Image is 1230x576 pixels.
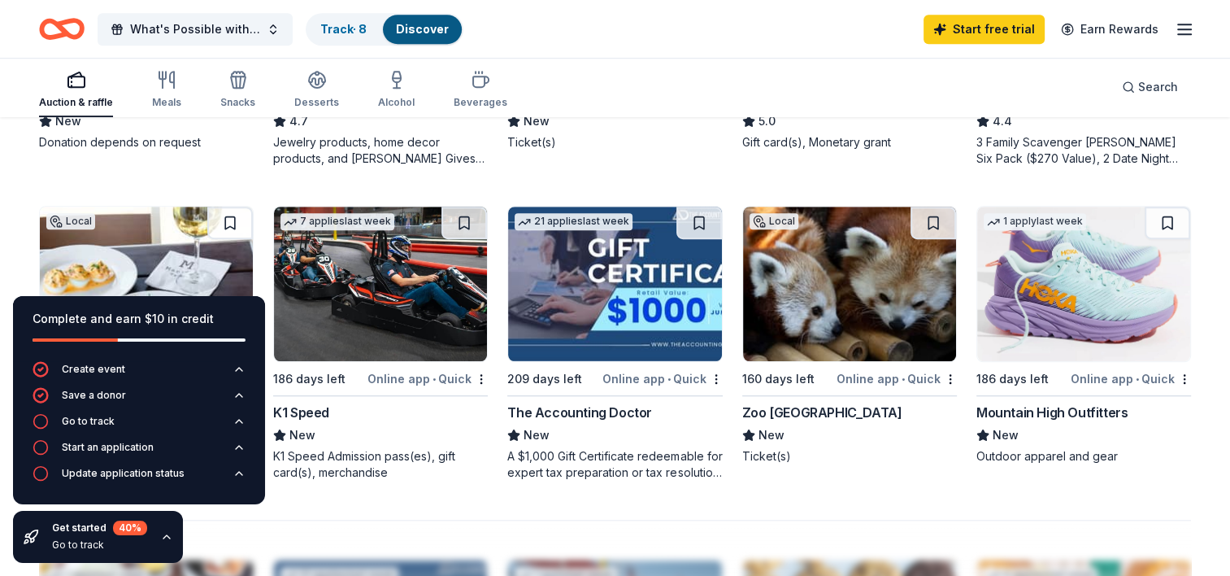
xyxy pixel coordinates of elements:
[454,63,507,117] button: Beverages
[273,403,329,422] div: K1 Speed
[1136,373,1139,386] span: •
[976,206,1191,465] a: Image for Mountain High Outfitters1 applylast week186 days leftOnline app•QuickMountain High Outf...
[432,373,436,386] span: •
[742,134,957,151] div: Gift card(s), Monetary grant
[515,213,632,230] div: 21 applies last week
[1071,369,1191,389] div: Online app Quick
[33,439,246,465] button: Start an application
[924,15,1045,44] a: Start free trial
[507,134,722,151] div: Ticket(s)
[273,369,346,389] div: 186 days left
[289,111,308,131] span: 4.7
[742,206,957,465] a: Image for Zoo AtlantaLocal160 days leftOnline app•QuickZoo [GEOGRAPHIC_DATA]NewTicket(s)
[742,403,902,422] div: Zoo [GEOGRAPHIC_DATA]
[33,309,246,329] div: Complete and earn $10 in credit
[507,448,722,481] div: A $1,000 Gift Certificate redeemable for expert tax preparation or tax resolution services—recipi...
[602,369,723,389] div: Online app Quick
[508,207,721,361] img: Image for The Accounting Doctor
[378,96,415,109] div: Alcohol
[39,10,85,48] a: Home
[220,63,255,117] button: Snacks
[742,448,957,465] div: Ticket(s)
[220,96,255,109] div: Snacks
[33,465,246,491] button: Update application status
[742,369,815,389] div: 160 days left
[273,448,488,481] div: K1 Speed Admission pass(es), gift card(s), merchandise
[273,134,488,167] div: Jewelry products, home decor products, and [PERSON_NAME] Gives Back event in-store or online (or ...
[1138,77,1178,97] span: Search
[33,387,246,413] button: Save a donor
[507,403,652,422] div: The Accounting Doctor
[280,213,394,230] div: 7 applies last week
[320,22,367,36] a: Track· 8
[152,96,181,109] div: Meals
[367,369,488,389] div: Online app Quick
[977,207,1190,361] img: Image for Mountain High Outfitters
[55,111,81,131] span: New
[396,22,449,36] a: Discover
[750,213,798,229] div: Local
[62,389,126,402] div: Save a donor
[39,206,254,465] a: Image for Marlow's TavernLocal186 days leftOnline app•Quick[PERSON_NAME] TavernNewFood, gift card(s)
[152,63,181,117] button: Meals
[758,425,785,445] span: New
[39,96,113,109] div: Auction & raffle
[667,373,671,386] span: •
[113,521,147,535] div: 40 %
[62,441,154,454] div: Start an application
[294,96,339,109] div: Desserts
[40,207,253,361] img: Image for Marlow's Tavern
[993,111,1012,131] span: 4.4
[454,96,507,109] div: Beverages
[62,363,125,376] div: Create event
[52,521,147,535] div: Get started
[289,425,315,445] span: New
[378,63,415,117] button: Alcohol
[294,63,339,117] button: Desserts
[524,425,550,445] span: New
[902,373,905,386] span: •
[306,13,463,46] button: Track· 8Discover
[46,213,95,229] div: Local
[524,111,550,131] span: New
[33,361,246,387] button: Create event
[39,63,113,117] button: Auction & raffle
[39,134,254,151] div: Donation depends on request
[274,207,487,361] img: Image for K1 Speed
[1051,15,1168,44] a: Earn Rewards
[98,13,293,46] button: What's Possible with C5 [US_STATE]-Celebrating 21 years
[976,448,1191,465] div: Outdoor apparel and gear
[976,369,1049,389] div: 186 days left
[33,413,246,439] button: Go to track
[507,206,722,481] a: Image for The Accounting Doctor21 applieslast week209 days leftOnline app•QuickThe Accounting Doc...
[984,213,1086,230] div: 1 apply last week
[758,111,776,131] span: 5.0
[1109,71,1191,103] button: Search
[837,369,957,389] div: Online app Quick
[743,207,956,361] img: Image for Zoo Atlanta
[62,415,115,428] div: Go to track
[52,539,147,552] div: Go to track
[507,369,582,389] div: 209 days left
[273,206,488,481] a: Image for K1 Speed7 applieslast week186 days leftOnline app•QuickK1 SpeedNewK1 Speed Admission pa...
[130,20,260,39] span: What's Possible with C5 [US_STATE]-Celebrating 21 years
[976,403,1128,422] div: Mountain High Outfitters
[62,467,185,480] div: Update application status
[993,425,1019,445] span: New
[976,134,1191,167] div: 3 Family Scavenger [PERSON_NAME] Six Pack ($270 Value), 2 Date Night Scavenger [PERSON_NAME] Two ...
